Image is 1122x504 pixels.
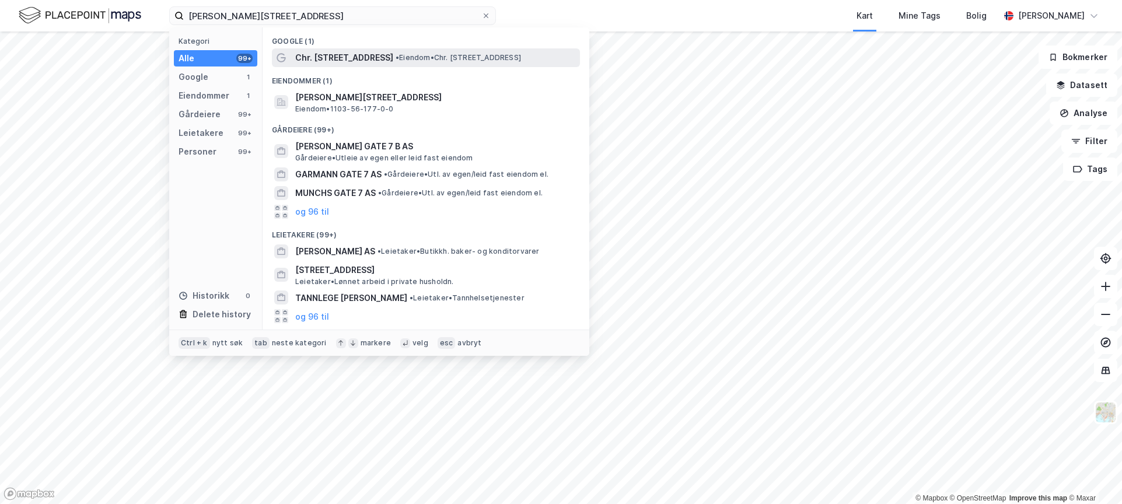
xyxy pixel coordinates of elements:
span: Gårdeiere • Utl. av egen/leid fast eiendom el. [378,188,543,198]
span: [PERSON_NAME] GATE 7 B AS [295,139,575,153]
div: Gårdeiere [179,107,221,121]
div: Bolig [966,9,987,23]
div: Leietakere (99+) [263,221,589,242]
span: [PERSON_NAME][STREET_ADDRESS] [295,90,575,104]
button: Analyse [1050,101,1117,125]
span: Leietaker • Lønnet arbeid i private husholdn. [295,277,454,286]
input: Søk på adresse, matrikkel, gårdeiere, leietakere eller personer [184,7,481,24]
div: Eiendommer [179,89,229,103]
button: Tags [1063,157,1117,181]
div: Mine Tags [899,9,941,23]
div: Google (1) [263,27,589,48]
div: Gårdeiere (99+) [263,116,589,137]
button: og 96 til [295,205,329,219]
span: Gårdeiere • Utl. av egen/leid fast eiendom el. [384,170,548,179]
div: velg [413,338,428,348]
span: [PERSON_NAME] AS [295,244,375,258]
div: Kategori [179,37,257,45]
span: Leietaker • Tannhelsetjenester [410,293,525,303]
div: Eiendommer (1) [263,67,589,88]
img: logo.f888ab2527a4732fd821a326f86c7f29.svg [19,5,141,26]
button: og 96 til [295,309,329,323]
span: MUNCHS GATE 7 AS [295,186,376,200]
div: 1 [243,72,253,82]
div: 99+ [236,110,253,119]
div: Google [179,70,208,84]
span: • [378,188,382,197]
div: 1 [243,91,253,100]
span: [STREET_ADDRESS] [295,263,575,277]
span: • [378,247,381,256]
a: Mapbox [915,494,948,502]
div: 99+ [236,128,253,138]
div: Historikk [179,289,229,303]
div: 99+ [236,54,253,63]
span: • [384,170,387,178]
div: avbryt [457,338,481,348]
span: Gårdeiere • Utleie av egen eller leid fast eiendom [295,153,473,163]
a: Mapbox homepage [4,487,55,501]
div: Alle [179,51,194,65]
span: GARMANN GATE 7 AS [295,167,382,181]
div: Kart [857,9,873,23]
div: 99+ [236,147,253,156]
div: neste kategori [272,338,327,348]
button: Filter [1061,129,1117,153]
span: Eiendom • Chr. [STREET_ADDRESS] [396,53,521,62]
span: Eiendom • 1103-56-177-0-0 [295,104,394,114]
div: esc [438,337,456,349]
div: tab [252,337,270,349]
div: 0 [243,291,253,300]
div: Ctrl + k [179,337,210,349]
img: Z [1095,401,1117,423]
div: nytt søk [212,338,243,348]
span: Chr. [STREET_ADDRESS] [295,51,393,65]
button: Bokmerker [1039,45,1117,69]
a: Improve this map [1009,494,1067,502]
span: • [396,53,399,62]
div: Personer (99+) [263,325,589,346]
div: Delete history [193,307,251,321]
span: TANNLEGE [PERSON_NAME] [295,291,407,305]
div: Personer [179,145,216,159]
div: markere [361,338,391,348]
span: Leietaker • Butikkh. baker- og konditorvarer [378,247,540,256]
a: OpenStreetMap [950,494,1006,502]
div: Leietakere [179,126,223,140]
iframe: Chat Widget [1064,448,1122,504]
span: • [410,293,413,302]
button: Datasett [1046,73,1117,97]
div: [PERSON_NAME] [1018,9,1085,23]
